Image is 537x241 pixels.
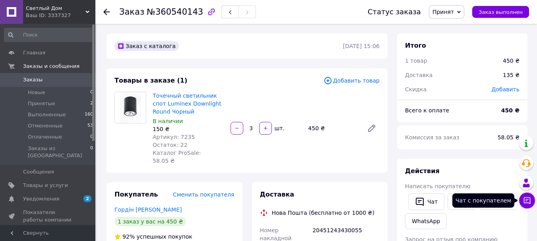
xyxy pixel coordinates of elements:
div: Чат с покупателем [452,193,514,208]
div: Ваш ID: 3337327 [26,12,95,19]
span: Написать покупателю [405,183,470,189]
span: Новые [28,89,45,96]
span: Артикул: 7235 [153,134,195,140]
span: Оплаченные [28,133,62,141]
span: 92% [122,233,135,240]
div: Вернуться назад [103,8,110,16]
span: Комиссия за заказ [405,134,459,141]
div: 135 ₴ [498,66,524,84]
span: Заказы из [GEOGRAPHIC_DATA] [28,145,90,159]
span: Выполненные [28,111,66,118]
div: 1 заказ у вас на 450 ₴ [114,217,186,226]
button: Чат с покупателем [519,193,535,208]
button: Заказ выполнен [472,6,529,18]
button: Чат [408,193,444,210]
span: Уведомления [23,195,59,202]
span: 160 [85,111,93,118]
div: 450 ₴ [503,57,520,65]
input: Поиск [4,28,94,42]
span: Заказ [119,7,144,17]
div: 450 ₴ [305,123,361,134]
div: Нова Пошта (бесплатно от 1000 ₴) [270,209,376,217]
b: 450 ₴ [501,107,520,114]
span: Принят [432,9,454,15]
span: Сообщения [23,168,54,175]
span: Принятые [28,100,55,107]
span: Отмененные [28,122,62,129]
span: Каталог ProSale: 58.05 ₴ [153,150,201,164]
span: Доставка [405,72,432,78]
div: шт. [273,124,285,132]
div: Статус заказа [368,8,421,16]
span: Главная [23,49,45,56]
span: Всего к оплате [405,107,449,114]
span: Показатели работы компании [23,209,74,223]
span: Доставка [260,191,295,198]
span: Покупатель [114,191,158,198]
a: Гордін [PERSON_NAME] [114,206,182,213]
img: Точечный светильник спот Luminex Downlight Round Чорный [120,92,141,123]
div: Заказ с каталога [114,41,179,51]
a: Viber [448,193,475,210]
span: Добавить товар [324,76,380,85]
span: 2 [90,100,93,107]
span: Светлый Дом [26,5,85,12]
span: Заказы и сообщения [23,63,79,70]
a: Точечный светильник спот Luminex Downlight Round Чорный [153,93,221,115]
span: В наличии [153,118,183,124]
span: 2 [83,195,91,202]
span: Сменить покупателя [173,191,234,198]
span: №360540143 [147,7,203,17]
span: 1 товар [405,58,427,64]
span: Итого [405,42,426,49]
span: Остаток: 22 [153,142,188,148]
a: WhatsApp [405,213,447,229]
span: Товары в заказе (1) [114,77,187,84]
span: Добавить [492,86,520,93]
a: Редактировать [364,120,380,136]
span: 53 [87,122,93,129]
span: Товары и услуги [23,182,68,189]
span: Заказы [23,76,43,83]
span: Действия [405,167,440,175]
span: 58.05 ₴ [498,134,520,141]
div: 150 ₴ [153,125,224,133]
span: 0 [90,145,93,159]
time: [DATE] 15:06 [343,43,380,49]
span: 0 [90,133,93,141]
span: Скидка [405,86,426,93]
div: успешных покупок [114,233,192,241]
span: 0 [90,89,93,96]
span: Заказ выполнен [479,9,523,15]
